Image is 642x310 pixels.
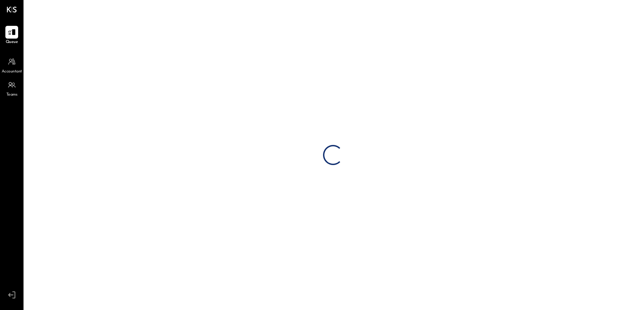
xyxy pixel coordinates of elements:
[2,69,22,75] span: Accountant
[6,39,18,45] span: Queue
[0,55,23,75] a: Accountant
[0,26,23,45] a: Queue
[0,79,23,98] a: Teams
[6,92,17,98] span: Teams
